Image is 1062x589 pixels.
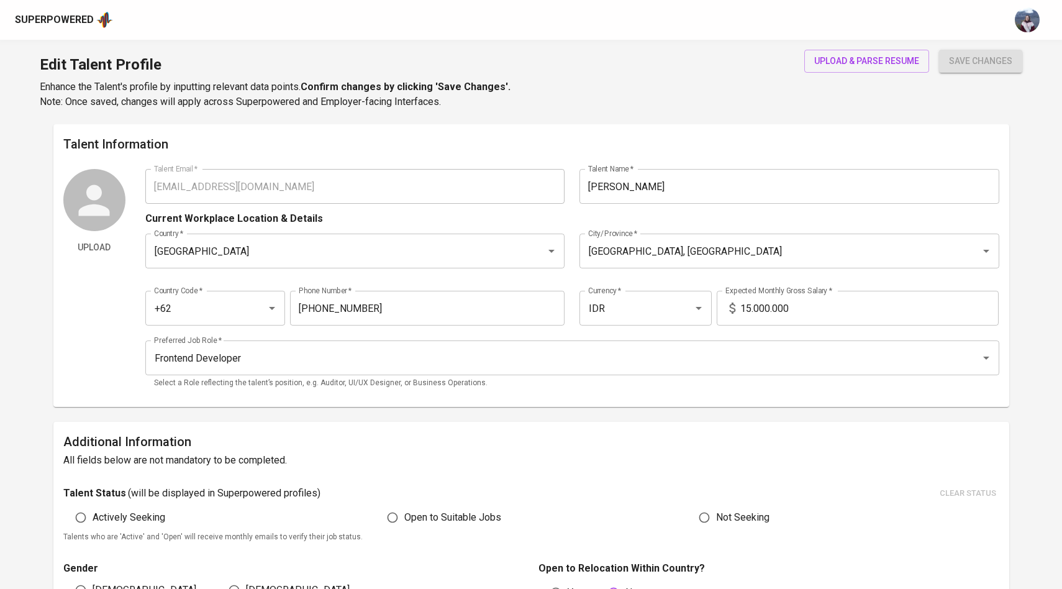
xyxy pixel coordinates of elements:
span: upload & parse resume [814,53,919,69]
p: ( will be displayed in Superpowered profiles ) [128,486,320,501]
button: Open [263,299,281,317]
b: Confirm changes by clicking 'Save Changes'. [301,81,511,93]
button: Upload [63,236,125,259]
button: Open [978,242,995,260]
button: upload & parse resume [804,50,929,73]
span: save changes [949,53,1012,69]
span: Actively Seeking [93,510,165,525]
p: Gender [63,561,524,576]
button: Open [543,242,560,260]
h6: All fields below are not mandatory to be completed. [63,452,999,469]
p: Talent Status [63,486,126,501]
h1: Edit Talent Profile [40,50,511,80]
span: Upload [68,240,120,255]
button: save changes [939,50,1022,73]
p: Current Workplace Location & Details [145,211,323,226]
span: Open to Suitable Jobs [404,510,501,525]
div: Superpowered [15,13,94,27]
h6: Talent Information [63,134,999,154]
a: Superpoweredapp logo [15,11,113,29]
p: Select a Role reflecting the talent’s position, e.g. Auditor, UI/UX Designer, or Business Operati... [154,377,991,390]
button: Open [690,299,707,317]
img: app logo [96,11,113,29]
p: Open to Relocation Within Country? [538,561,999,576]
span: Not Seeking [716,510,769,525]
button: Open [978,349,995,367]
p: Enhance the Talent's profile by inputting relevant data points. Note: Once saved, changes will ap... [40,80,511,109]
img: christine.raharja@glints.com [1015,7,1040,32]
p: Talents who are 'Active' and 'Open' will receive monthly emails to verify their job status. [63,531,999,544]
h6: Additional Information [63,432,999,452]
